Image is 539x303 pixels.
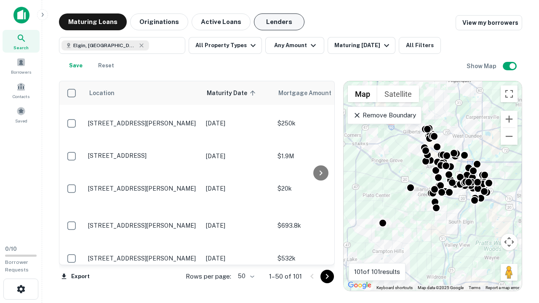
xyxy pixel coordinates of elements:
p: $250k [278,119,362,128]
button: Show street map [348,85,377,102]
button: Keyboard shortcuts [376,285,413,291]
p: [STREET_ADDRESS] [88,152,197,159]
p: $532k [278,254,362,263]
button: Any Amount [265,37,324,54]
th: Maturity Date [202,81,273,105]
span: Borrower Requests [5,259,29,273]
p: [STREET_ADDRESS][PERSON_NAME] [88,255,197,262]
img: Google [346,280,374,291]
button: Originations [130,13,188,30]
button: Export [59,270,92,283]
button: Active Loans [192,13,251,30]
p: [STREET_ADDRESS][PERSON_NAME] [88,120,197,127]
th: Location [84,81,202,105]
button: Save your search to get updates of matches that match your search criteria. [62,57,89,74]
button: Maturing [DATE] [328,37,395,54]
a: View my borrowers [456,15,522,30]
button: Reset [93,57,120,74]
a: Search [3,30,40,53]
span: Mortgage Amount [278,88,342,98]
button: Toggle fullscreen view [501,85,518,102]
span: Search [13,44,29,51]
h6: Show Map [467,61,498,71]
p: Remove Boundary [353,110,416,120]
p: 1–50 of 101 [269,271,302,282]
span: Borrowers [11,69,31,75]
p: $1.9M [278,151,362,161]
button: Maturing Loans [59,13,127,30]
a: Borrowers [3,54,40,77]
button: Zoom in [501,111,518,128]
button: All Property Types [189,37,262,54]
img: capitalize-icon.png [13,7,29,24]
span: Elgin, [GEOGRAPHIC_DATA], [GEOGRAPHIC_DATA] [73,42,136,49]
p: [DATE] [206,254,269,263]
button: Zoom out [501,128,518,145]
p: 101 of 101 results [354,267,400,277]
div: 50 [235,270,256,282]
div: Maturing [DATE] [334,40,392,50]
p: [STREET_ADDRESS][PERSON_NAME] [88,185,197,192]
button: Lenders [254,13,304,30]
a: Open this area in Google Maps (opens a new window) [346,280,374,291]
span: Location [89,88,115,98]
p: Rows per page: [186,271,231,282]
div: 0 0 [344,81,522,291]
p: [DATE] [206,151,269,161]
p: $693.8k [278,221,362,230]
p: [DATE] [206,221,269,230]
button: Map camera controls [501,234,518,250]
p: $20k [278,184,362,193]
p: [DATE] [206,184,269,193]
span: 0 / 10 [5,246,17,252]
span: Map data ©2025 Google [418,285,464,290]
iframe: Chat Widget [497,236,539,276]
button: Go to next page [320,270,334,283]
th: Mortgage Amount [273,81,366,105]
a: Contacts [3,79,40,101]
span: Maturity Date [207,88,258,98]
a: Terms (opens in new tab) [469,285,480,290]
button: All Filters [399,37,441,54]
span: Saved [15,117,27,124]
p: [STREET_ADDRESS][PERSON_NAME] [88,222,197,229]
a: Report a map error [486,285,519,290]
p: [DATE] [206,119,269,128]
span: Contacts [13,93,29,100]
a: Saved [3,103,40,126]
button: Show satellite imagery [377,85,419,102]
